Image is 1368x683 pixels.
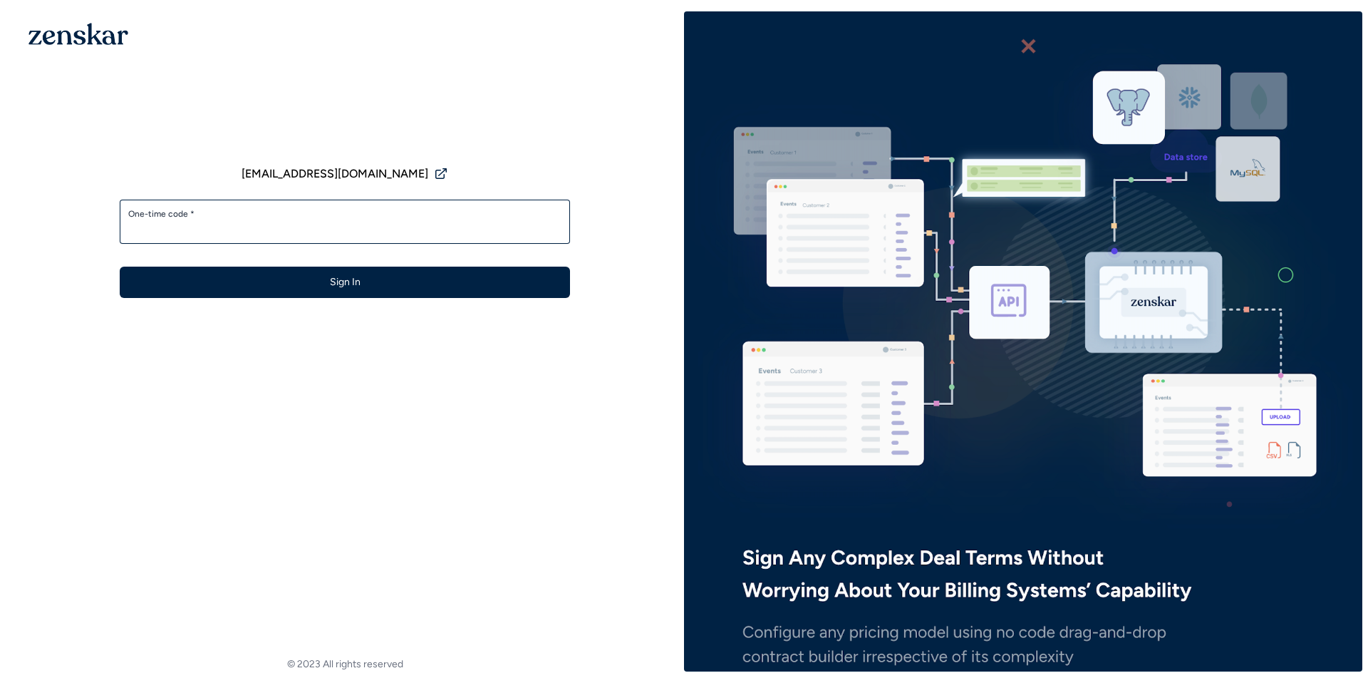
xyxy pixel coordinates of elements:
[6,657,684,672] footer: © 2023 All rights reserved
[28,23,128,45] img: 1OGAJ2xQqyY4LXKgY66KYq0eOWRCkrZdAb3gUhuVAqdWPZE9SRJmCz+oDMSn4zDLXe31Ii730ItAGKgCKgCCgCikA4Av8PJUP...
[128,208,561,220] label: One-time code *
[242,165,428,183] span: [EMAIL_ADDRESS][DOMAIN_NAME]
[120,267,570,298] button: Sign In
